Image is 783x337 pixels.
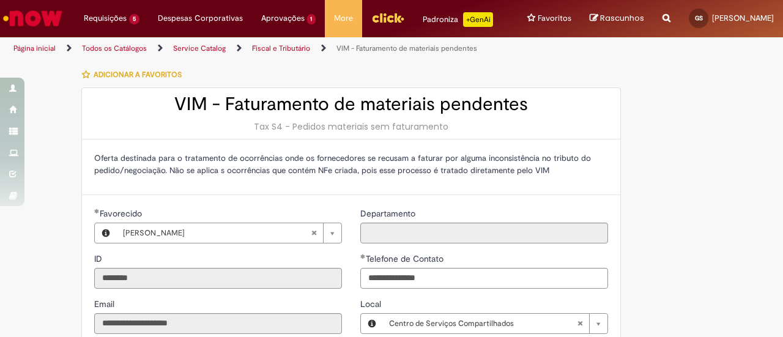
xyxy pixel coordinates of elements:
abbr: Limpar campo Local [571,314,589,333]
span: Oferta destinada para o tratamento de ocorrências onde os fornecedores se recusam a faturar por a... [94,153,591,176]
label: Somente leitura - Departamento [360,207,418,220]
h2: VIM - Faturamento de materiais pendentes [94,94,608,114]
span: Somente leitura - Departamento [360,208,418,219]
label: Somente leitura - Email [94,298,117,310]
span: Adicionar a Favoritos [94,70,182,80]
span: 1 [307,14,316,24]
a: Rascunhos [590,13,644,24]
span: Local [360,298,384,309]
span: Centro de Serviços Compartilhados [389,314,577,333]
span: Somente leitura - Email [94,298,117,309]
a: Página inicial [13,43,56,53]
span: Somente leitura - ID [94,253,105,264]
span: [PERSON_NAME] [123,223,311,243]
div: Padroniza [423,12,493,27]
span: Necessários - Favorecido [100,208,144,219]
a: Service Catalog [173,43,226,53]
ul: Trilhas de página [9,37,513,60]
div: Tax S4 - Pedidos materiais sem faturamento [94,120,608,133]
span: Despesas Corporativas [158,12,243,24]
label: Somente leitura - ID [94,253,105,265]
span: Requisições [84,12,127,24]
a: Todos os Catálogos [82,43,147,53]
span: 5 [129,14,139,24]
img: ServiceNow [1,6,64,31]
button: Adicionar a Favoritos [81,62,188,87]
a: Fiscal e Tributário [252,43,310,53]
span: GS [695,14,703,22]
span: Rascunhos [600,12,644,24]
span: [PERSON_NAME] [712,13,774,23]
span: Favoritos [538,12,571,24]
img: click_logo_yellow_360x200.png [371,9,404,27]
p: +GenAi [463,12,493,27]
span: More [334,12,353,24]
a: VIM - Faturamento de materiais pendentes [336,43,477,53]
input: Departamento [360,223,608,243]
button: Favorecido, Visualizar este registro Gabriele Estefane Da Silva [95,223,117,243]
span: Aprovações [261,12,305,24]
a: [PERSON_NAME]Limpar campo Favorecido [117,223,341,243]
span: Obrigatório Preenchido [94,209,100,213]
abbr: Limpar campo Favorecido [305,223,323,243]
input: Email [94,313,342,334]
button: Local, Visualizar este registro Centro de Serviços Compartilhados [361,314,383,333]
a: Centro de Serviços CompartilhadosLimpar campo Local [383,314,607,333]
input: ID [94,268,342,289]
span: Obrigatório Preenchido [360,254,366,259]
input: Telefone de Contato [360,268,608,289]
span: Telefone de Contato [366,253,446,264]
